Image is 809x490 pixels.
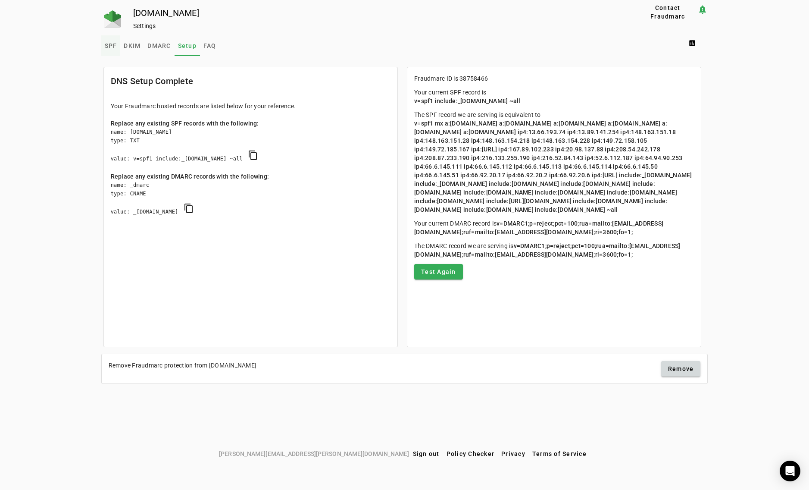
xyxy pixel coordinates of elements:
[101,35,121,56] a: SPF
[120,35,144,56] a: DKIM
[111,128,390,172] div: name: [DOMAIN_NAME] type: TXT value: v=spf1 include:_[DOMAIN_NAME] ~all
[641,3,694,21] span: Contact Fraudmarc
[414,242,694,259] p: The DMARC record we are serving is
[175,35,200,56] a: Setup
[414,219,694,236] p: Your current DMARC record is
[661,361,701,377] button: Remove
[111,102,390,110] div: Your Fraudmarc hosted records are listed below for your reference.
[111,181,390,225] div: name: _dmarc type: CNAME value: _[DOMAIN_NAME]
[203,43,216,49] span: FAQ
[414,110,694,214] p: The SPF record we are serving is equivalent to
[668,364,694,373] span: Remove
[414,88,694,105] p: Your current SPF record is
[414,120,693,213] span: v=spf1 mx a:[DOMAIN_NAME] a:[DOMAIN_NAME] a:[DOMAIN_NAME] a:[DOMAIN_NAME] a:[DOMAIN_NAME] a:[DOMA...
[178,43,197,49] span: Setup
[532,450,587,457] span: Terms of Service
[780,461,800,481] div: Open Intercom Messenger
[501,450,525,457] span: Privacy
[447,450,495,457] span: Policy Checker
[414,97,521,104] span: v=spf1 include:_[DOMAIN_NAME] ~all
[147,43,171,49] span: DMARC
[414,264,463,280] button: Test Again
[498,446,529,462] button: Privacy
[111,119,390,128] div: Replace any existing SPF records with the following:
[133,22,611,30] div: Settings
[219,449,409,459] span: [PERSON_NAME][EMAIL_ADDRESS][PERSON_NAME][DOMAIN_NAME]
[111,74,194,88] mat-card-title: DNS Setup Complete
[638,4,697,20] button: Contact Fraudmarc
[443,446,498,462] button: Policy Checker
[124,43,141,49] span: DKIM
[133,9,611,17] div: [DOMAIN_NAME]
[109,361,257,370] div: Remove Fraudmarc protection from [DOMAIN_NAME]
[421,267,456,276] span: Test Again
[414,242,681,258] span: v=DMARC1;p=reject;pct=100;rua=mailto:[EMAIL_ADDRESS][DOMAIN_NAME];ruf=mailto:[EMAIL_ADDRESS][DOMA...
[414,220,663,236] span: v=DMARC1;p=reject;pct=100;rua=mailto:[EMAIL_ADDRESS][DOMAIN_NAME];ruf=mailto:[EMAIL_ADDRESS][DOMA...
[697,4,708,15] mat-icon: notification_important
[409,446,443,462] button: Sign out
[178,198,199,219] button: copy DMARC
[104,10,121,28] img: Fraudmarc Logo
[243,145,263,166] button: copy SPF
[413,450,440,457] span: Sign out
[414,74,694,83] p: Fraudmarc ID is 38758466
[144,35,174,56] a: DMARC
[529,446,590,462] button: Terms of Service
[200,35,220,56] a: FAQ
[105,43,117,49] span: SPF
[111,172,390,181] div: Replace any existing DMARC records with the following:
